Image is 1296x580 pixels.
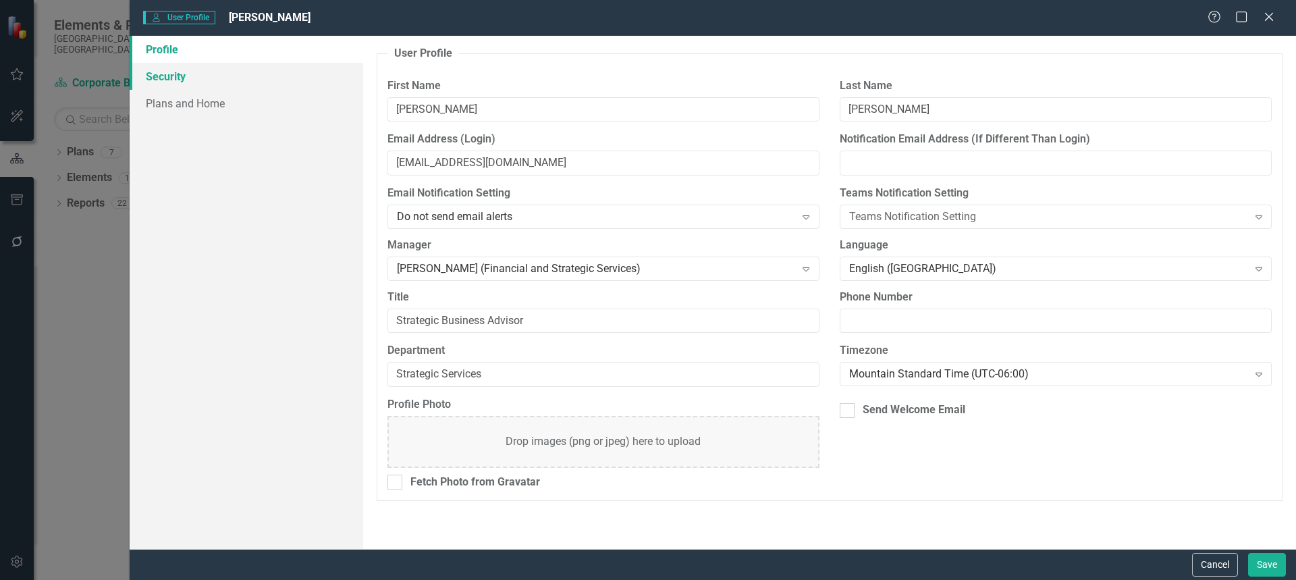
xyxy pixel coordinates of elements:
[387,78,819,94] label: First Name
[849,367,1248,382] div: Mountain Standard Time (UTC-06:00)
[130,63,363,90] a: Security
[387,238,819,253] label: Manager
[840,343,1272,359] label: Timezone
[397,209,796,225] div: Do not send email alerts
[1248,553,1286,577] button: Save
[143,11,215,24] span: User Profile
[840,290,1272,305] label: Phone Number
[387,186,819,201] label: Email Notification Setting
[506,434,701,450] div: Drop images (png or jpeg) here to upload
[840,78,1272,94] label: Last Name
[410,475,540,490] div: Fetch Photo from Gravatar
[229,11,310,24] span: [PERSON_NAME]
[387,132,819,147] label: Email Address (Login)
[1192,553,1238,577] button: Cancel
[387,290,819,305] label: Title
[840,238,1272,253] label: Language
[387,397,819,413] label: Profile Photo
[387,46,459,61] legend: User Profile
[840,186,1272,201] label: Teams Notification Setting
[397,261,796,276] div: [PERSON_NAME] (Financial and Strategic Services)
[130,36,363,63] a: Profile
[849,209,1248,225] div: Teams Notification Setting
[863,402,965,418] div: Send Welcome Email
[387,343,819,359] label: Department
[840,132,1272,147] label: Notification Email Address (If Different Than Login)
[130,90,363,117] a: Plans and Home
[849,261,1248,276] div: English ([GEOGRAPHIC_DATA])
